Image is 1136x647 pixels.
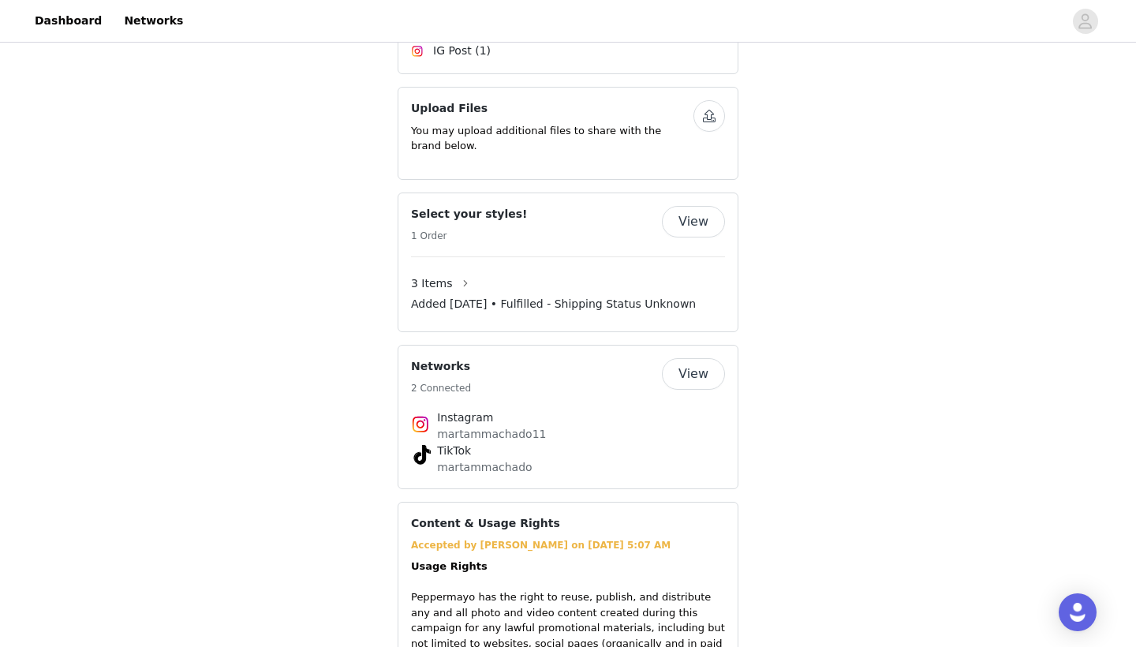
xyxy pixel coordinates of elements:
[411,229,527,243] h5: 1 Order
[437,459,699,476] p: martammachado
[411,100,693,117] h4: Upload Files
[398,345,738,489] div: Networks
[411,123,693,154] p: You may upload additional files to share with the brand below.
[398,193,738,332] div: Select your styles!
[411,296,696,312] span: Added [DATE] • Fulfilled - Shipping Status Unknown
[411,538,725,552] div: Accepted by [PERSON_NAME] on [DATE] 5:07 AM
[662,358,725,390] button: View
[114,3,192,39] a: Networks
[437,443,699,459] h4: TikTok
[411,381,471,395] h5: 2 Connected
[411,560,488,572] strong: Usage Rights
[411,415,430,434] img: Instagram Icon
[411,358,471,375] h4: Networks
[1078,9,1093,34] div: avatar
[1059,593,1097,631] div: Open Intercom Messenger
[25,3,111,39] a: Dashboard
[411,275,453,292] span: 3 Items
[433,43,491,59] span: IG Post (1)
[411,515,560,532] h4: Content & Usage Rights
[411,45,424,58] img: Instagram Icon
[437,426,699,443] p: martammachado11
[662,206,725,237] button: View
[411,206,527,223] h4: Select your styles!
[437,410,699,426] h4: Instagram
